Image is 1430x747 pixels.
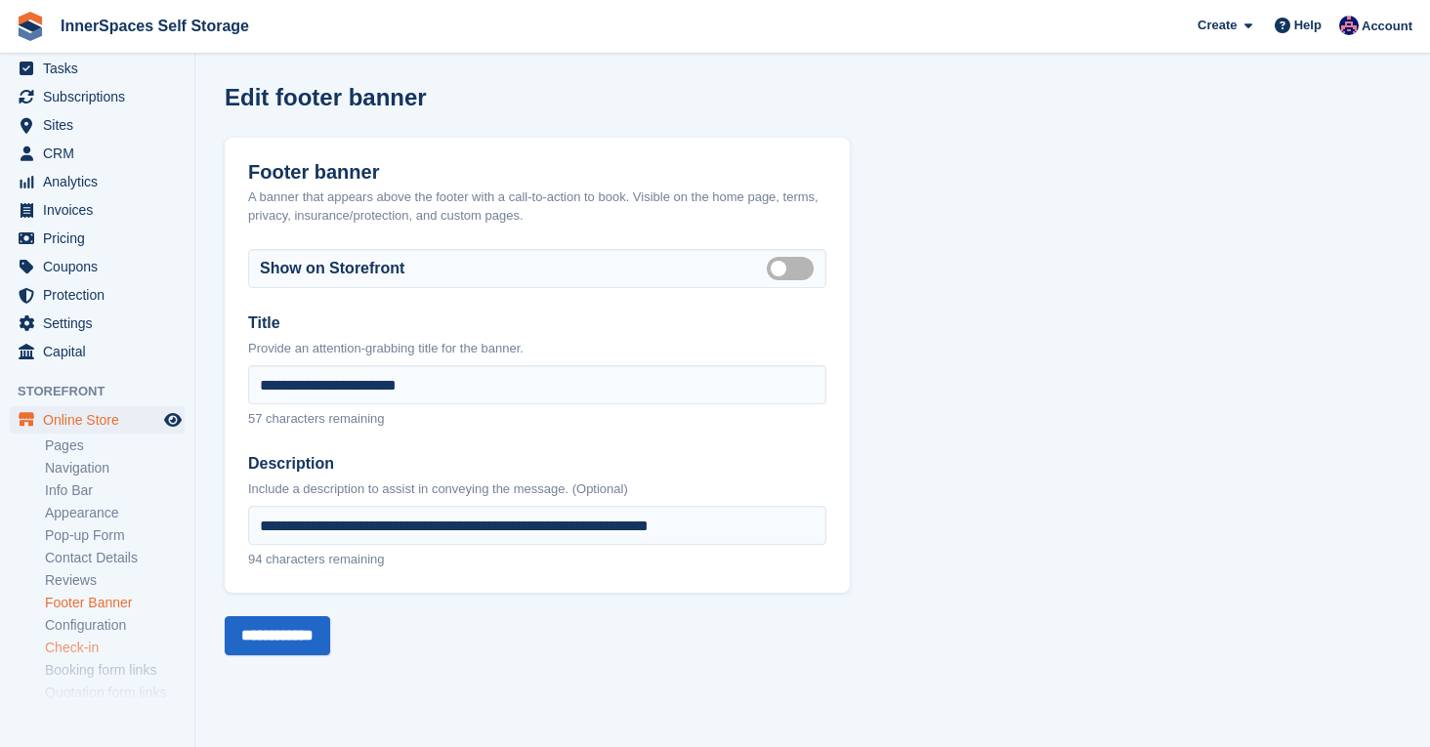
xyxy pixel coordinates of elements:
[45,459,185,477] a: Navigation
[1294,16,1322,35] span: Help
[10,168,185,195] a: menu
[10,225,185,252] a: menu
[45,504,185,522] a: Appearance
[43,253,160,280] span: Coupons
[10,111,185,139] a: menu
[10,406,185,434] a: menu
[43,168,160,195] span: Analytics
[10,140,185,167] a: menu
[43,310,160,337] span: Settings
[767,267,821,270] label: Visible on storefront
[1198,16,1237,35] span: Create
[248,249,826,288] div: Show on Storefront
[248,479,628,499] div: Include a description to assist in conveying the message. (Optional)
[10,55,185,82] a: menu
[248,552,262,566] span: 94
[248,187,826,226] div: A banner that appears above the footer with a call-to-action to book. Visible on the home page, t...
[45,571,185,590] a: Reviews
[248,411,262,426] span: 57
[266,552,384,566] span: characters remaining
[43,406,160,434] span: Online Store
[43,281,160,309] span: Protection
[10,281,185,309] a: menu
[248,339,524,358] div: Provide an attention-grabbing title for the banner.
[18,382,194,401] span: Storefront
[1362,17,1412,36] span: Account
[45,436,185,455] a: Pages
[43,196,160,224] span: Invoices
[45,549,185,567] a: Contact Details
[248,455,334,472] label: Description
[45,526,185,545] a: Pop-up Form
[10,338,185,365] a: menu
[43,338,160,365] span: Capital
[45,684,185,702] a: Quotation form links
[53,10,257,42] a: InnerSpaces Self Storage
[43,225,160,252] span: Pricing
[161,408,185,432] a: Preview store
[10,83,185,110] a: menu
[43,55,160,82] span: Tasks
[45,594,185,612] a: Footer Banner
[248,161,379,184] h2: Footer banner
[266,411,384,426] span: characters remaining
[1339,16,1359,35] img: Dominic Hampson
[45,661,185,680] a: Booking form links
[45,616,185,635] a: Configuration
[10,253,185,280] a: menu
[10,196,185,224] a: menu
[16,12,45,41] img: stora-icon-8386f47178a22dfd0bd8f6a31ec36ba5ce8667c1dd55bd0f319d3a0aa187defe.svg
[225,84,427,110] h1: Edit footer banner
[43,111,160,139] span: Sites
[248,314,280,331] label: Title
[45,639,185,657] a: Check-in
[45,481,185,500] a: Info Bar
[43,140,160,167] span: CRM
[43,83,160,110] span: Subscriptions
[10,310,185,337] a: menu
